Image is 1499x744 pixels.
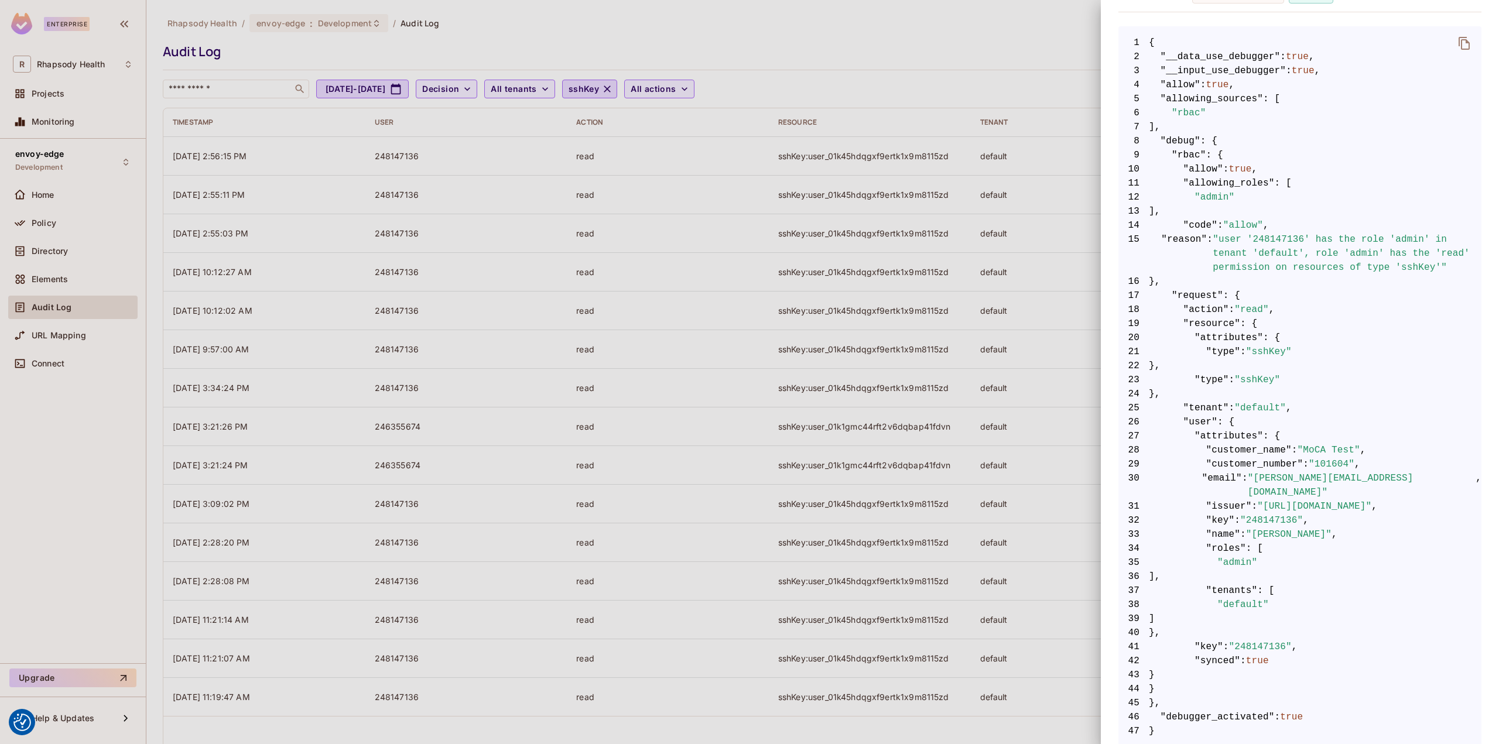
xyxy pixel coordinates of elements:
span: 14 [1118,218,1149,232]
span: "resource" [1183,317,1241,331]
span: 11 [1118,176,1149,190]
span: , [1263,218,1269,232]
span: 44 [1118,682,1149,696]
span: }, [1118,275,1481,289]
span: ], [1118,204,1481,218]
span: "attributes" [1195,429,1263,443]
span: "default" [1234,401,1286,415]
span: 19 [1118,317,1149,331]
span: "email" [1202,471,1242,499]
span: , [1286,401,1292,415]
span: "type" [1206,345,1241,359]
span: 34 [1118,541,1149,556]
span: "101604" [1309,457,1354,471]
span: "roles" [1206,541,1246,556]
span: : [1280,50,1286,64]
span: : [1234,513,1240,527]
span: true [1280,710,1303,724]
span: "request" [1172,289,1223,303]
span: : [1303,457,1309,471]
span: "rbac" [1172,148,1206,162]
span: : [1229,373,1235,387]
span: 6 [1118,106,1149,120]
span: 36 [1118,570,1149,584]
span: 18 [1118,303,1149,317]
span: 30 [1118,471,1149,499]
span: "allow" [1161,78,1200,92]
span: : [ [1257,584,1274,598]
span: "action" [1183,303,1229,317]
span: 32 [1118,513,1149,527]
span: : { [1240,317,1257,331]
span: 46 [1118,710,1149,724]
span: 4 [1118,78,1149,92]
span: 23 [1118,373,1149,387]
span: : { [1263,331,1280,345]
span: "248147136" [1229,640,1292,654]
span: , [1360,443,1366,457]
span: : [1252,499,1258,513]
span: : [1240,654,1246,668]
span: "tenants" [1206,584,1258,598]
span: "user '248147136' has the role 'admin' in tenant 'default', role 'admin' has the 'read' permissio... [1213,232,1481,275]
span: : { [1200,134,1217,148]
span: "__data_use_debugger" [1161,50,1281,64]
span: "type" [1195,373,1229,387]
span: , [1332,527,1337,541]
span: 12 [1118,190,1149,204]
span: : [ [1275,176,1292,190]
span: : { [1263,429,1280,443]
span: ] [1118,612,1481,626]
span: : { [1206,148,1223,162]
span: : [1223,162,1229,176]
span: 9 [1118,148,1149,162]
span: "MoCA Test" [1298,443,1360,457]
span: : [1229,401,1235,415]
span: 3 [1118,64,1149,78]
img: Revisit consent button [13,714,31,731]
span: 21 [1118,345,1149,359]
span: "allowing_roles" [1183,176,1275,190]
span: true [1206,78,1229,92]
span: 16 [1118,275,1149,289]
span: "code" [1183,218,1218,232]
span: 26 [1118,415,1149,429]
span: 47 [1118,724,1149,738]
span: }, [1118,696,1481,710]
span: : [1286,64,1292,78]
span: 40 [1118,626,1149,640]
span: "248147136" [1240,513,1303,527]
span: }, [1118,387,1481,401]
span: "reason" [1161,232,1207,275]
span: "rbac" [1172,106,1206,120]
span: "__input_use_debugger" [1161,64,1286,78]
span: : [1229,303,1235,317]
span: : { [1223,289,1240,303]
span: } [1118,724,1481,738]
span: 13 [1118,204,1149,218]
span: ], [1118,120,1481,134]
span: , [1229,78,1235,92]
span: "[PERSON_NAME][EMAIL_ADDRESS][DOMAIN_NAME]" [1248,471,1476,499]
span: : [ [1263,92,1280,106]
span: : [1240,527,1246,541]
span: : [1292,443,1298,457]
span: }, [1118,626,1481,640]
span: 29 [1118,457,1149,471]
span: { [1149,36,1155,50]
span: "allowing_sources" [1161,92,1264,106]
span: , [1269,303,1275,317]
span: 33 [1118,527,1149,541]
span: 24 [1118,387,1149,401]
span: "[URL][DOMAIN_NAME]" [1257,499,1371,513]
span: 37 [1118,584,1149,598]
span: : [1207,232,1213,275]
span: "debug" [1161,134,1200,148]
span: "debugger_activated" [1161,710,1275,724]
span: "allow" [1223,218,1263,232]
span: : [1223,640,1229,654]
span: 1 [1118,36,1149,50]
span: true [1246,654,1269,668]
span: "attributes" [1195,331,1263,345]
span: 27 [1118,429,1149,443]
